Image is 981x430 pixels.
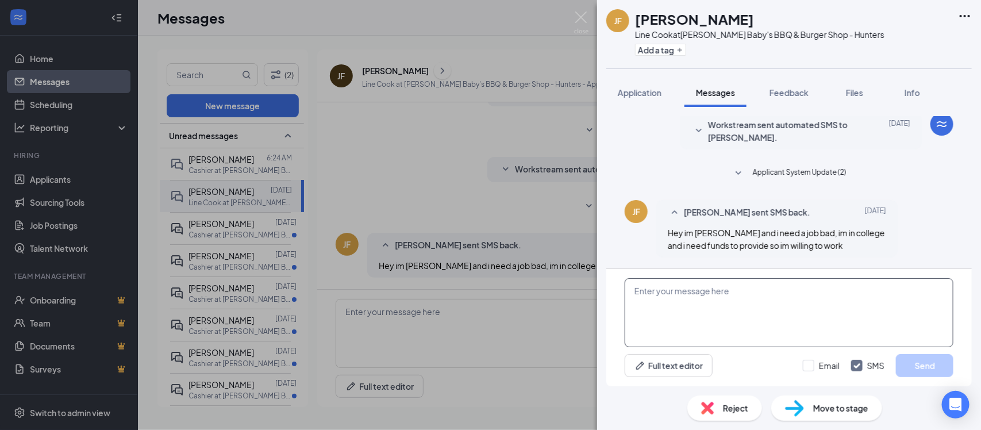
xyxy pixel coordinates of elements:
span: Applicant System Update (2) [753,167,847,181]
span: Workstream sent automated SMS to [PERSON_NAME]. [708,118,859,144]
svg: Plus [676,47,683,53]
svg: Pen [634,360,646,371]
span: Move to stage [813,402,868,414]
div: JF [633,206,640,217]
span: Info [905,87,920,98]
span: Application [618,87,661,98]
span: [DATE] [889,118,910,144]
div: Open Intercom Messenger [942,391,970,419]
div: Line Cook at [PERSON_NAME] Baby's BBQ & Burger Shop - Hunters [635,29,884,40]
span: Messages [696,87,735,98]
span: Feedback [770,87,809,98]
span: [DATE] [865,206,886,220]
svg: WorkstreamLogo [935,117,949,131]
button: Send [896,354,953,377]
button: PlusAdd a tag [635,44,686,56]
svg: SmallChevronDown [732,167,745,181]
svg: Ellipses [958,9,972,23]
button: Full text editorPen [625,354,713,377]
h1: [PERSON_NAME] [635,9,754,29]
svg: SmallChevronDown [692,124,706,138]
svg: SmallChevronUp [668,206,682,220]
div: JF [614,15,622,26]
span: Reject [723,402,748,414]
span: Hey im [PERSON_NAME] and i need a job bad, im in college and i need funds to provide so im willin... [668,228,885,251]
span: [PERSON_NAME] sent SMS back. [684,206,810,220]
button: SmallChevronDownApplicant System Update (2) [732,167,847,181]
span: Files [846,87,863,98]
